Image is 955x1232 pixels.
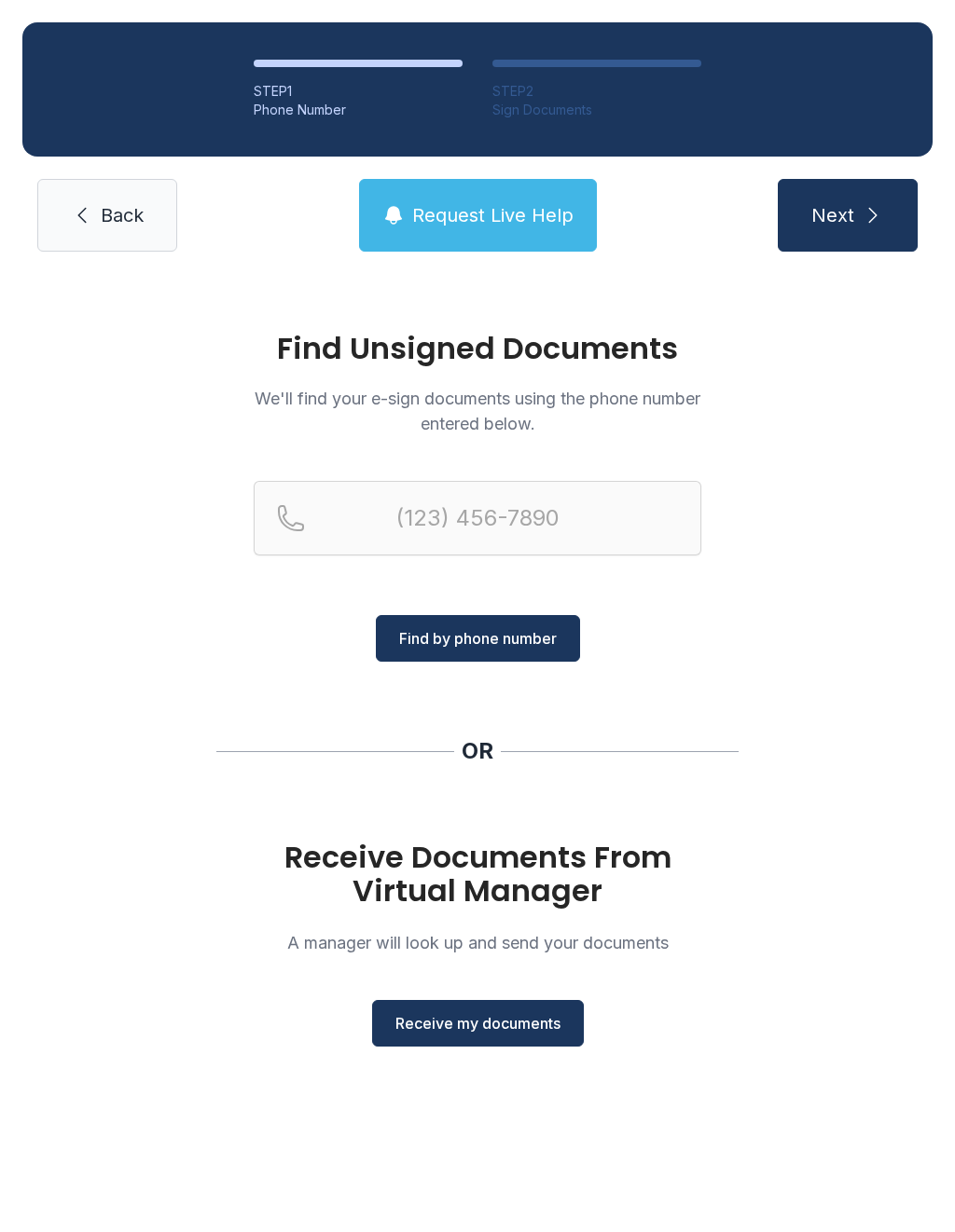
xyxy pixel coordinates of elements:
span: Find by phone number [399,627,557,650]
span: Back [101,202,144,228]
h1: Find Unsigned Documents [254,334,701,363]
div: STEP 1 [254,82,463,101]
span: Next [811,202,854,228]
div: Phone Number [254,101,463,119]
input: Reservation phone number [254,481,701,555]
p: A manager will look up and send your documents [254,930,701,955]
div: STEP 2 [492,82,701,101]
h1: Receive Documents From Virtual Manager [254,841,701,908]
div: Sign Documents [492,101,701,119]
span: Receive my documents [395,1012,561,1034]
p: We'll find your e-sign documents using the phone number entered below. [254,386,701,436]
span: Request Live Help [412,202,574,228]
div: OR [462,736,493,766]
